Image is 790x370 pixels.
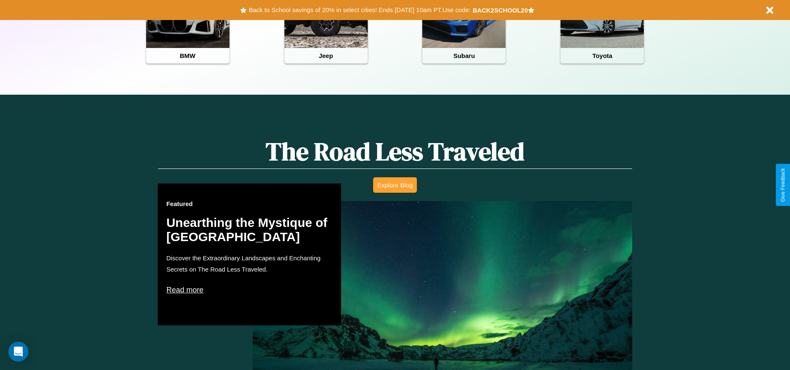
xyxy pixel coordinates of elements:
h2: Unearthing the Mystique of [GEOGRAPHIC_DATA] [166,216,333,244]
h3: Featured [166,200,333,207]
div: Open Intercom Messenger [8,342,28,362]
button: Explore Blog [373,177,417,193]
h4: BMW [146,48,229,63]
p: Discover the Extraordinary Landscapes and Enchanting Secrets on The Road Less Traveled. [166,252,333,275]
h1: The Road Less Traveled [158,134,632,169]
h4: Jeep [284,48,368,63]
button: Back to School savings of 20% in select cities! Ends [DATE] 10am PT.Use code: [247,4,472,16]
h4: Toyota [561,48,644,63]
p: Read more [166,283,333,297]
h4: Subaru [422,48,506,63]
b: BACK2SCHOOL20 [473,7,528,14]
div: Give Feedback [780,168,786,202]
